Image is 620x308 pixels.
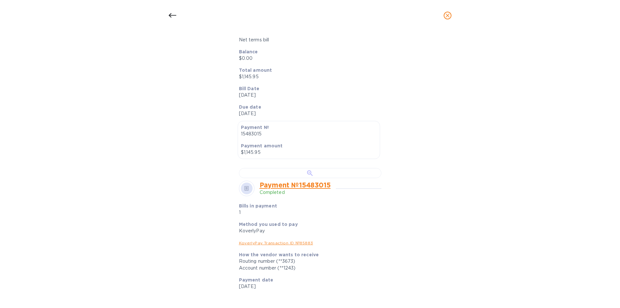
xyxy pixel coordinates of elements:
[239,252,319,257] b: How the vendor wants to receive
[239,277,274,282] b: Payment date
[241,149,377,156] p: $1,145.95
[239,203,277,208] b: Bills in payment
[239,104,261,110] b: Due date
[440,8,455,23] button: close
[239,265,376,271] div: Account number (**1243)
[241,143,283,148] b: Payment amount
[241,125,269,130] b: Payment №
[239,92,376,99] p: [DATE]
[239,68,272,73] b: Total amount
[241,131,377,137] p: 15483015
[239,222,298,227] b: Method you used to pay
[239,73,376,80] p: $1,145.95
[239,110,376,117] p: [DATE]
[239,49,258,54] b: Balance
[260,181,331,189] a: Payment № 15483015
[239,228,376,234] div: KoverlyPay
[239,55,376,62] p: $0.00
[239,258,376,265] div: Routing number (**3673)
[239,240,313,245] a: KoverlyPay Transaction ID № 85883
[239,37,376,43] p: Net terms bill
[239,283,376,290] p: [DATE]
[260,189,331,196] p: Completed
[239,209,330,216] p: 1
[239,86,259,91] b: Bill Date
